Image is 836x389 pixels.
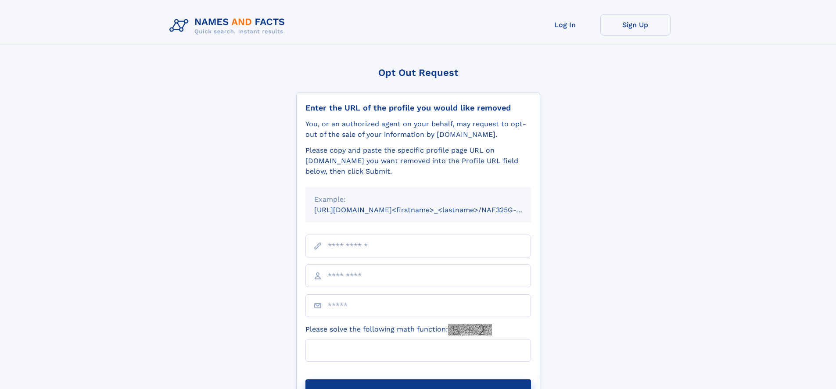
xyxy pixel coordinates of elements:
[314,206,548,214] small: [URL][DOMAIN_NAME]<firstname>_<lastname>/NAF325G-xxxxxxxx
[305,324,492,335] label: Please solve the following math function:
[305,145,531,177] div: Please copy and paste the specific profile page URL on [DOMAIN_NAME] you want removed into the Pr...
[296,67,540,78] div: Opt Out Request
[530,14,600,36] a: Log In
[166,14,292,38] img: Logo Names and Facts
[314,194,522,205] div: Example:
[305,119,531,140] div: You, or an authorized agent on your behalf, may request to opt-out of the sale of your informatio...
[600,14,671,36] a: Sign Up
[305,103,531,113] div: Enter the URL of the profile you would like removed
